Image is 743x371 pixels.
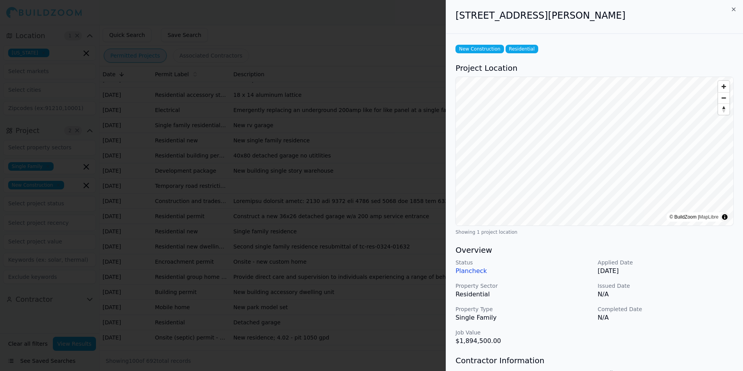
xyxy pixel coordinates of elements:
[598,290,734,299] p: N/A
[455,329,591,336] p: Job Value
[598,305,734,313] p: Completed Date
[455,259,591,266] p: Status
[455,313,591,322] p: Single Family
[455,282,591,290] p: Property Sector
[670,213,719,221] div: © BuildZoom |
[598,266,734,276] p: [DATE]
[455,266,591,276] p: Plancheck
[455,45,504,53] span: New Construction
[455,305,591,313] p: Property Type
[598,313,734,322] p: N/A
[455,290,591,299] p: Residential
[718,92,729,103] button: Zoom out
[598,282,734,290] p: Issued Date
[720,212,729,222] summary: Toggle attribution
[506,45,538,53] span: Residential
[718,81,729,92] button: Zoom in
[598,259,734,266] p: Applied Date
[455,336,591,346] p: $1,894,500.00
[455,355,734,366] h3: Contractor Information
[718,103,729,115] button: Reset bearing to north
[455,229,734,235] div: Showing 1 project location
[455,245,734,255] h3: Overview
[455,63,734,73] h3: Project Location
[456,77,733,226] canvas: Map
[699,214,719,220] a: MapLibre
[455,9,734,22] h2: [STREET_ADDRESS][PERSON_NAME]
